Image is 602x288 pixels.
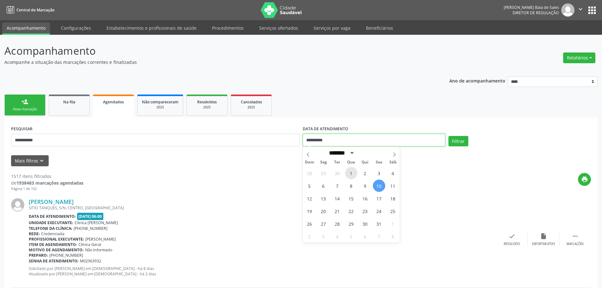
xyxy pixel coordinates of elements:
[21,98,28,105] div: person_add
[11,173,83,180] div: 1517 itens filtrados
[191,105,223,110] div: 2025
[29,205,496,211] div: SITIO TANQUES, S/N, CENTRO, [GEOGRAPHIC_DATA]
[16,7,54,13] span: Central de Marcação
[387,180,399,192] span: Outubro 11, 2025
[316,160,330,164] span: Seg
[75,220,118,225] span: Clinica [PERSON_NAME]
[317,230,330,242] span: Novembro 3, 2025
[29,220,73,225] b: Unidade executante:
[373,192,385,205] span: Outubro 17, 2025
[330,160,344,164] span: Ter
[359,205,371,217] span: Outubro 23, 2025
[303,167,316,179] span: Setembro 28, 2025
[4,5,54,15] a: Central de Marcação
[4,59,420,65] p: Acompanhe a situação das marcações correntes e finalizadas
[504,242,520,246] div: Resolvido
[331,205,344,217] span: Outubro 21, 2025
[359,230,371,242] span: Novembro 6, 2025
[57,22,95,34] a: Configurações
[317,192,330,205] span: Outubro 13, 2025
[448,136,468,147] button: Filtrar
[29,214,76,219] b: Data de atendimento:
[344,160,358,164] span: Qua
[386,160,400,164] span: Sáb
[317,167,330,179] span: Setembro 29, 2025
[11,124,33,134] label: PESQUISAR
[563,52,595,63] button: Relatórios
[567,242,584,246] div: Mais ações
[372,160,386,164] span: Sex
[303,192,316,205] span: Outubro 12, 2025
[540,233,547,240] i: insert_drive_file
[373,167,385,179] span: Outubro 3, 2025
[387,218,399,230] span: Novembro 1, 2025
[387,167,399,179] span: Outubro 4, 2025
[102,22,201,34] a: Estabelecimentos e profissionais de saúde
[142,105,179,110] div: 2025
[255,22,302,34] a: Serviços ofertados
[373,230,385,242] span: Novembro 7, 2025
[78,242,101,247] span: Clinica Geral
[387,192,399,205] span: Outubro 18, 2025
[235,105,267,110] div: 2025
[513,10,559,15] span: Diretor de regulação
[345,205,357,217] span: Outubro 22, 2025
[331,218,344,230] span: Outubro 28, 2025
[303,124,348,134] label: DATA DE ATENDIMENTO
[373,205,385,217] span: Outubro 24, 2025
[358,160,372,164] span: Qui
[208,22,248,34] a: Procedimentos
[29,242,77,247] b: Item de agendamento:
[309,22,355,34] a: Serviços por vaga
[359,192,371,205] span: Outubro 16, 2025
[508,233,515,240] i: check
[29,198,74,205] a: [PERSON_NAME]
[9,107,41,112] div: Nova marcação
[331,167,344,179] span: Setembro 30, 2025
[41,231,64,236] span: Credenciada
[303,205,316,217] span: Outubro 19, 2025
[561,3,575,17] img: img
[331,180,344,192] span: Outubro 7, 2025
[303,180,316,192] span: Outubro 5, 2025
[29,266,496,277] p: Solicitado por [PERSON_NAME] em [DEMOGRAPHIC_DATA] - há 8 dias Atualizado por [PERSON_NAME] em [D...
[29,247,84,253] b: Motivo de agendamento:
[85,247,112,253] span: Não informado
[303,230,316,242] span: Novembro 2, 2025
[29,231,40,236] b: Rede:
[241,99,262,105] span: Cancelados
[303,160,317,164] span: Dom
[532,242,555,246] div: Exportar (PDF)
[504,5,559,10] div: [PERSON_NAME] Baia de Sales
[11,155,49,166] button: Mais filtroskeyboard_arrow_down
[345,192,357,205] span: Outubro 15, 2025
[11,180,83,186] div: de
[4,43,420,59] p: Acompanhamento
[359,180,371,192] span: Outubro 9, 2025
[38,157,45,164] i: keyboard_arrow_down
[16,180,83,186] strong: 1938483 marcações agendadas
[345,180,357,192] span: Outubro 8, 2025
[359,218,371,230] span: Outubro 30, 2025
[29,258,79,264] b: Senha de atendimento:
[587,5,598,16] button: apps
[29,236,84,242] b: Profissional executante:
[387,230,399,242] span: Novembro 8, 2025
[74,226,107,231] span: [PHONE_NUMBER]
[197,99,217,105] span: Resolvidos
[362,22,398,34] a: Beneficiários
[581,176,588,183] i: print
[11,198,24,211] img: img
[317,180,330,192] span: Outubro 6, 2025
[303,218,316,230] span: Outubro 26, 2025
[373,180,385,192] span: Outubro 10, 2025
[85,236,116,242] span: [PERSON_NAME]
[29,253,48,258] b: Preparo:
[578,173,591,186] button: print
[575,3,587,17] button: 
[572,233,579,240] i: 
[345,218,357,230] span: Outubro 29, 2025
[345,167,357,179] span: Outubro 1, 2025
[103,99,124,105] span: Agendados
[317,205,330,217] span: Outubro 20, 2025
